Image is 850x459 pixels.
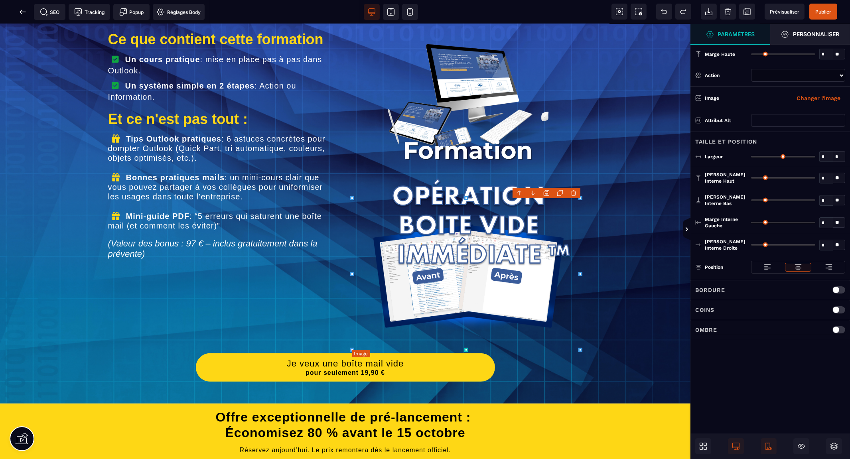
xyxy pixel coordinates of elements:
span: Largeur [705,154,723,160]
span: Voir les composants [611,4,627,20]
span: [PERSON_NAME] interne bas [705,194,747,207]
b: pour seulement 19,90 € [306,345,385,352]
text: : “5 erreurs qui saturent une boîte mail (et comment les éviter)” [108,186,322,208]
div: Ce que contient cette formation [108,7,337,24]
span: Créer une alerte modale [113,4,150,20]
span: Afficher le desktop [728,438,744,454]
span: Ouvrir les blocs [695,438,711,454]
b: Bonnes pratiques mails [126,149,225,158]
span: Rétablir [675,4,691,20]
text: Réservez aujourd’hui. Le prix remontera dès le lancement officiel. [12,420,678,432]
span: Nettoyage [720,4,736,20]
span: Voir bureau [364,4,380,20]
span: Réglages Body [157,8,201,16]
span: Métadata SEO [34,4,65,20]
span: Importer [701,4,717,20]
b: Tips Outlook pratiques [126,110,221,119]
button: Changer l'image [792,92,845,104]
span: Enregistrer le contenu [809,4,837,20]
b: Un système simple en 2 étapes [125,57,255,66]
span: Ouvrir les calques [826,438,842,454]
span: Favicon [153,4,205,20]
div: Taille et position [690,132,850,146]
span: Marge interne gauche [705,216,747,229]
img: loading [794,263,802,271]
img: loading [763,263,771,271]
span: Afficher le mobile [761,438,777,454]
span: Prévisualiser [770,9,799,15]
span: Marge haute [705,51,735,57]
span: Voir mobile [402,4,418,20]
div: Image [705,94,775,102]
p: Position [695,263,723,271]
span: SEO [40,8,60,16]
button: Je veux une boîte mail videpour seulement 19,90 € [196,329,495,358]
span: Masquer le bloc [793,438,809,454]
b: Un cours pratique [125,31,200,40]
strong: Paramètres [718,31,755,37]
text: : 6 astuces concrètes pour dompter Outlook (Quick Part, tri automatique, couleurs, objets optimis... [108,108,325,140]
text: : mise en place pas à pas dans Outlook. [108,29,322,53]
span: Capture d'écran [631,4,647,20]
i: (Valeur des bonus : 97 € – inclus gratuitement dans la prévente) [108,215,318,235]
span: Ouvrir le gestionnaire de styles [690,24,770,45]
span: [PERSON_NAME] interne haut [705,171,747,184]
span: Afficher les vues [690,218,698,242]
span: Aperçu [765,4,805,20]
span: Retour [15,4,31,20]
b: Mini-guide PDF [126,188,190,197]
span: [PERSON_NAME] interne droite [705,238,747,251]
strong: Personnaliser [793,31,839,37]
span: Ouvrir le gestionnaire de styles [770,24,850,45]
span: Popup [119,8,144,16]
h1: Offre exceptionnelle de pré-lancement : Économisez 80 % avant le 15 octobre [12,382,678,420]
p: Coins [695,305,714,315]
text: : Action ou Information. [108,55,296,79]
text: : un mini-cours clair que vous pouvez partager à vos collègues pour uniformiser les usages dans t... [108,147,323,179]
span: Enregistrer [739,4,755,20]
span: Code de suivi [69,4,110,20]
div: Et ce n'est pas tout : [108,87,337,104]
span: Publier [815,9,831,15]
img: loading [825,263,833,271]
p: Bordure [695,285,725,295]
div: Attribut alt [705,116,747,124]
span: Tracking [74,8,105,16]
div: Action [705,71,747,79]
span: Défaire [656,4,672,20]
p: Ombre [695,325,717,335]
img: 5d5a48a0a2c1216bb08c46438092e2f4_OBI-_Avant-_Apres_07.png [354,154,583,306]
span: Voir tablette [383,4,399,20]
